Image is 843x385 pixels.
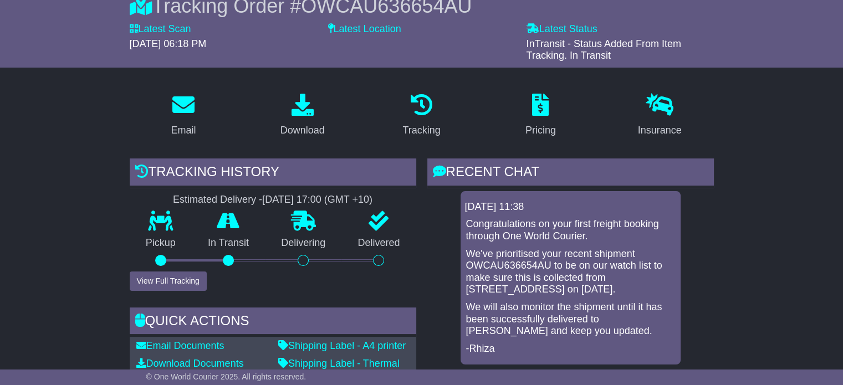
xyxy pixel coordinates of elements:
div: Download [280,123,325,138]
a: Download [273,90,332,142]
a: Pricing [518,90,563,142]
a: Email Documents [136,340,224,351]
a: Download Documents [136,358,244,369]
a: Tracking [395,90,447,142]
p: Congratulations on your first freight booking through One World Courier. [466,218,675,242]
label: Latest Status [527,23,597,35]
p: We will also monitor the shipment until it has been successfully delivered to [PERSON_NAME] and k... [466,301,675,337]
span: © One World Courier 2025. All rights reserved. [146,372,306,381]
span: [DATE] 06:18 PM [130,38,207,49]
div: [DATE] 11:38 [465,201,676,213]
a: Email [164,90,203,142]
div: [DATE] 17:00 (GMT +10) [262,194,372,206]
div: Pricing [525,123,556,138]
p: Pickup [130,237,192,249]
p: In Transit [192,237,265,249]
label: Latest Location [328,23,401,35]
p: Delivered [341,237,416,249]
div: Tracking [402,123,440,138]
div: RECENT CHAT [427,158,714,188]
div: Estimated Delivery - [130,194,416,206]
div: Tracking history [130,158,416,188]
span: InTransit - Status Added From Item Tracking. In Transit [527,38,681,61]
div: Email [171,123,196,138]
p: We've prioritised your recent shipment OWCAU636654AU to be on our watch list to make sure this is... [466,248,675,296]
div: Quick Actions [130,307,416,337]
a: Insurance [631,90,689,142]
button: View Full Tracking [130,271,207,291]
p: -Rhiza [466,343,675,355]
p: Delivering [265,237,341,249]
label: Latest Scan [130,23,191,35]
a: Shipping Label - Thermal printer [278,358,400,381]
a: Shipping Label - A4 printer [278,340,406,351]
div: Insurance [638,123,682,138]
